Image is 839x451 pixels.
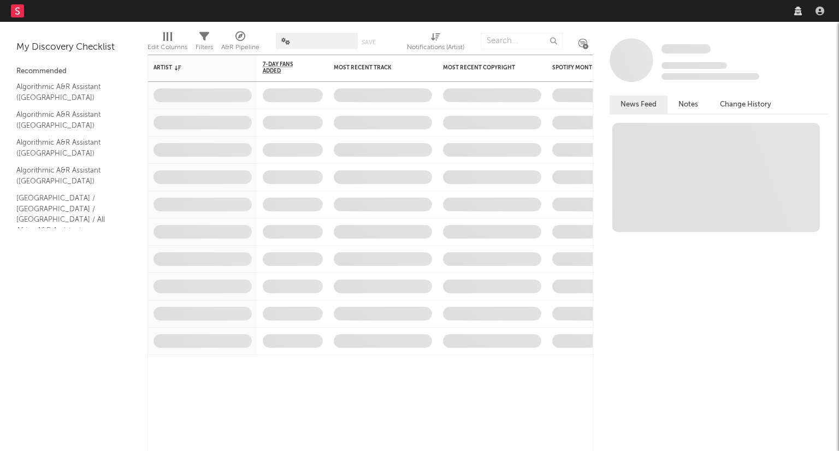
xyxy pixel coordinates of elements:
a: [GEOGRAPHIC_DATA] / [GEOGRAPHIC_DATA] / [GEOGRAPHIC_DATA] / All Africa A&R Assistant [16,192,120,236]
button: Notes [667,96,709,114]
div: A&R Pipeline [221,27,259,59]
input: Search... [481,33,563,49]
div: Recommended [16,65,131,78]
button: Save [362,39,376,45]
a: Algorithmic A&R Assistant ([GEOGRAPHIC_DATA]) [16,137,120,159]
span: Tracking Since: [DATE] [661,62,727,69]
div: Most Recent Copyright [443,64,525,71]
div: Notifications (Artist) [407,27,464,59]
div: My Discovery Checklist [16,41,131,54]
button: News Feed [610,96,667,114]
div: Spotify Monthly Listeners [552,64,634,71]
a: Some Artist [661,44,711,55]
div: Notifications (Artist) [407,41,464,54]
button: Change History [709,96,782,114]
div: Artist [153,64,235,71]
span: 0 fans last week [661,73,759,80]
span: 7-Day Fans Added [263,61,306,74]
span: Some Artist [661,44,711,54]
a: Algorithmic A&R Assistant ([GEOGRAPHIC_DATA]) [16,109,120,131]
a: Algorithmic A&R Assistant ([GEOGRAPHIC_DATA]) [16,164,120,187]
div: Edit Columns [147,41,187,54]
div: Edit Columns [147,27,187,59]
div: Filters [196,27,213,59]
div: Most Recent Track [334,64,416,71]
div: Filters [196,41,213,54]
a: Algorithmic A&R Assistant ([GEOGRAPHIC_DATA]) [16,81,120,103]
div: A&R Pipeline [221,41,259,54]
